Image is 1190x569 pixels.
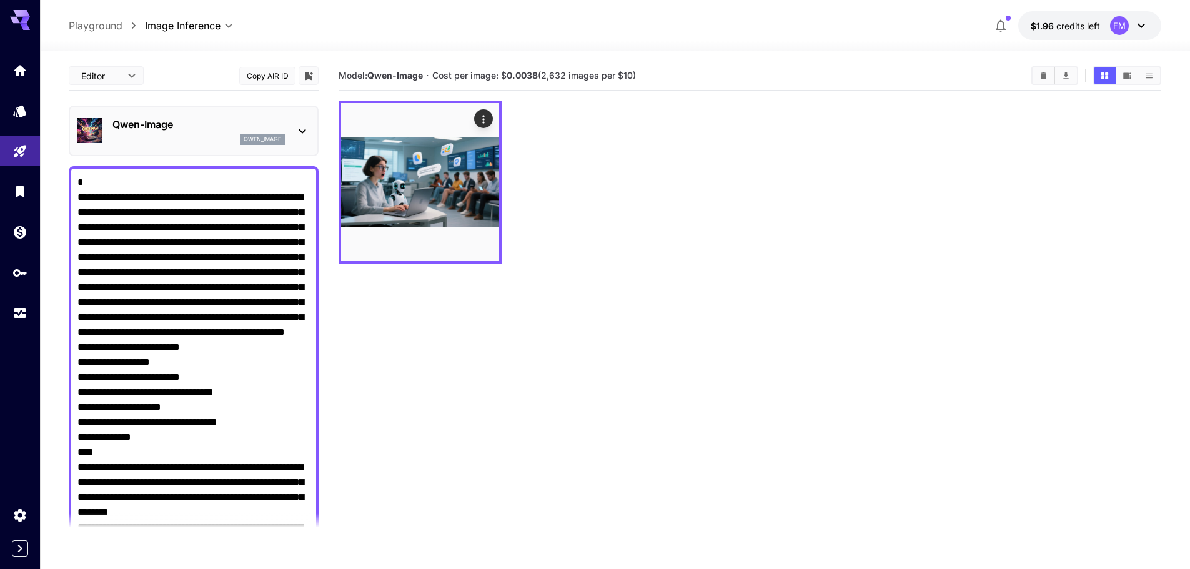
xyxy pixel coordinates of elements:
div: Show images in grid viewShow images in video viewShow images in list view [1093,66,1161,85]
button: Show images in list view [1138,67,1160,84]
p: qwen_image [244,135,281,144]
img: Z [341,103,499,261]
button: Copy AIR ID [239,67,295,85]
div: $1.957 [1031,19,1100,32]
div: FM [1110,16,1129,35]
button: Show images in video view [1116,67,1138,84]
span: Editor [81,69,120,82]
div: Models [12,103,27,119]
p: Qwen-Image [112,117,285,132]
span: $1.96 [1031,21,1056,31]
div: Qwen-Imageqwen_image [77,112,310,150]
button: Add to library [303,68,314,83]
button: $1.957FM [1018,11,1161,40]
div: API Keys [12,265,27,280]
div: Actions [474,109,493,128]
a: Playground [69,18,122,33]
span: Image Inference [145,18,221,33]
div: Library [12,184,27,199]
div: Playground [12,144,27,159]
span: Model: [339,70,423,81]
button: Clear Images [1033,67,1054,84]
button: Show images in grid view [1094,67,1116,84]
p: · [426,68,429,83]
div: Wallet [12,224,27,240]
button: Download All [1055,67,1077,84]
div: Usage [12,305,27,321]
div: Home [12,62,27,78]
b: Qwen-Image [367,70,423,81]
b: 0.0038 [507,70,538,81]
nav: breadcrumb [69,18,145,33]
button: Expand sidebar [12,540,28,557]
span: credits left [1056,21,1100,31]
div: Settings [12,507,27,523]
span: Cost per image: $ (2,632 images per $10) [432,70,636,81]
div: Clear ImagesDownload All [1031,66,1078,85]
